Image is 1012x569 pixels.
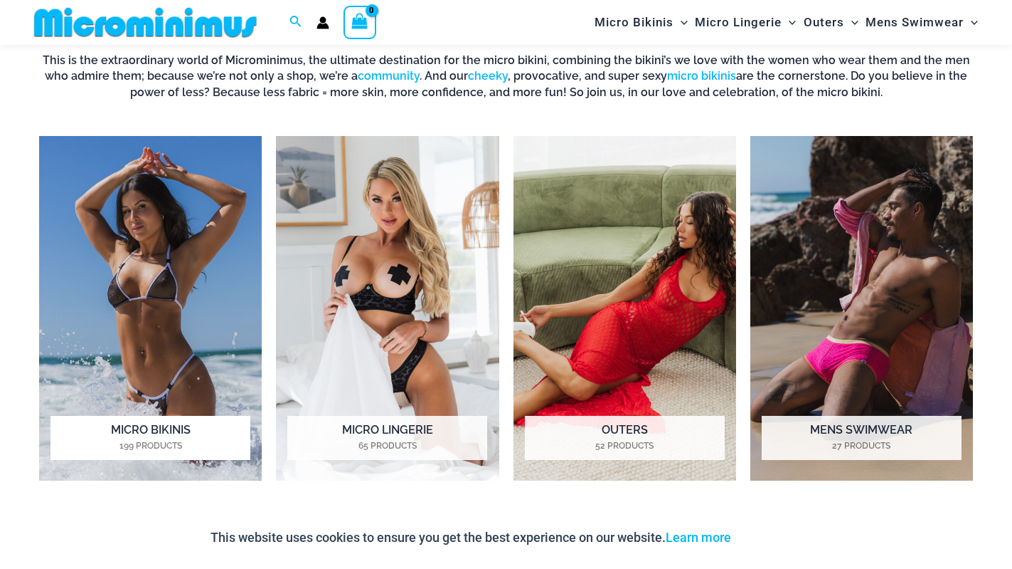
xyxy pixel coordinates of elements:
[667,69,736,83] a: micro bikinis
[589,2,984,43] nav: Site Navigation
[865,4,964,41] span: Mens Swimwear
[862,4,981,41] a: Mens SwimwearMenu ToggleMenu Toggle
[800,4,862,41] a: OutersMenu ToggleMenu Toggle
[39,53,973,100] h6: This is the extraordinary world of Microminimus, the ultimate destination for the micro bikini, c...
[525,439,725,452] mark: 52 Products
[844,4,858,41] span: Menu Toggle
[762,439,962,452] mark: 27 Products
[964,4,978,41] span: Menu Toggle
[750,136,973,481] a: Visit product category Mens Swimwear
[287,439,487,452] mark: 65 Products
[50,416,250,460] h2: Micro Bikinis
[289,14,302,31] a: Search icon link
[276,136,499,481] img: Micro Lingerie
[276,136,499,481] a: Visit product category Micro Lingerie
[468,69,508,83] a: cheeky
[742,521,802,555] button: Accept
[358,69,420,83] a: community
[513,136,736,481] a: Visit product category Outers
[28,6,262,38] img: MM SHOP LOGO FLAT
[750,136,973,481] img: Mens Swimwear
[39,136,262,481] img: Micro Bikinis
[782,4,796,41] span: Menu Toggle
[673,4,688,41] span: Menu Toggle
[39,136,262,481] a: Visit product category Micro Bikinis
[50,439,250,452] mark: 199 Products
[211,527,731,548] p: This website uses cookies to ensure you get the best experience on our website.
[666,530,731,545] a: Learn more
[316,16,329,29] a: Account icon link
[804,4,844,41] span: Outers
[343,6,376,38] a: View Shopping Cart, empty
[591,4,691,41] a: Micro BikinisMenu ToggleMenu Toggle
[287,416,487,460] h2: Micro Lingerie
[695,4,782,41] span: Micro Lingerie
[691,4,799,41] a: Micro LingerieMenu ToggleMenu Toggle
[513,136,736,481] img: Outers
[595,4,673,41] span: Micro Bikinis
[762,416,962,460] h2: Mens Swimwear
[525,416,725,460] h2: Outers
